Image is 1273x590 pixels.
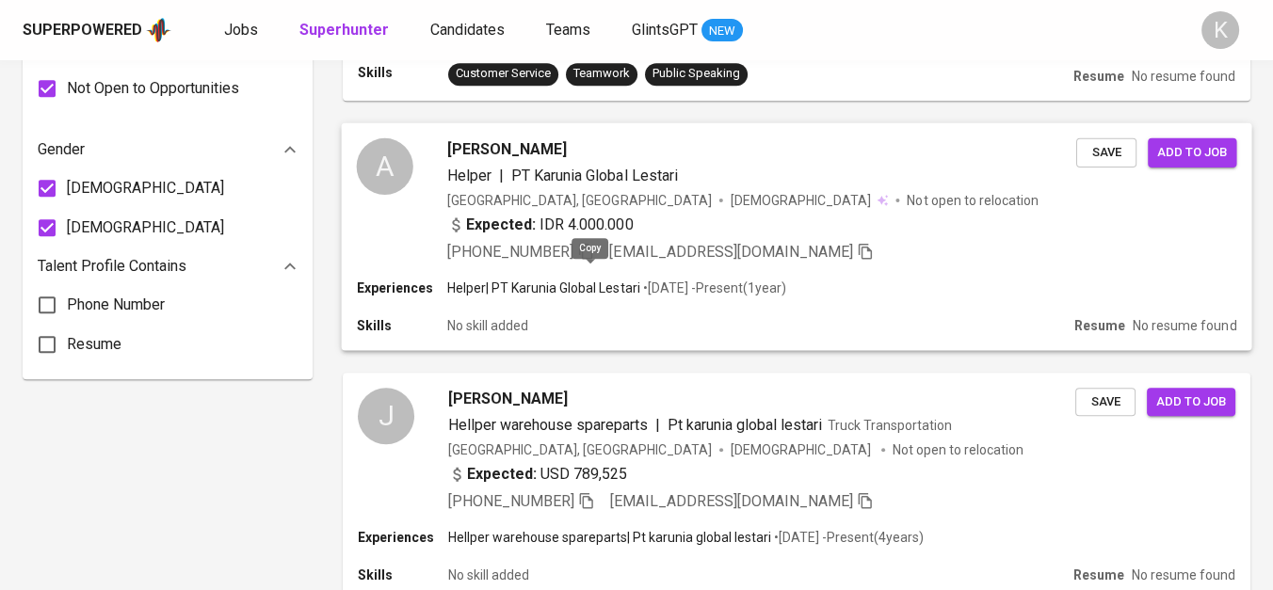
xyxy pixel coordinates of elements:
span: Candidates [430,21,505,39]
p: No resume found [1132,67,1235,86]
span: GlintsGPT [632,21,698,39]
span: Resume [67,333,121,356]
span: Not Open to Opportunities [67,77,239,100]
p: Not open to relocation [907,191,1038,210]
button: Save [1075,388,1136,417]
p: Experiences [358,528,448,547]
span: [PHONE_NUMBER] [447,243,573,261]
a: Teams [546,19,594,42]
span: | [655,414,660,437]
span: Add to job [1156,391,1226,413]
p: No resume found [1132,566,1235,584]
a: Jobs [224,19,262,42]
div: Talent Profile Contains [38,247,298,285]
div: Superpowered [23,20,142,41]
div: [GEOGRAPHIC_DATA], [GEOGRAPHIC_DATA] [447,191,712,210]
span: Save [1086,141,1127,163]
span: Teams [546,21,590,39]
div: Teamwork [573,65,630,83]
span: [DEMOGRAPHIC_DATA] [67,216,224,239]
span: [PERSON_NAME] [448,388,568,410]
p: No resume found [1133,316,1236,335]
b: Superhunter [299,21,389,39]
p: • [DATE] - Present ( 1 year ) [640,279,786,297]
p: Skills [358,566,448,584]
a: GlintsGPT NEW [632,19,743,42]
p: Experiences [357,279,447,297]
span: | [499,164,504,186]
p: No skill added [447,316,528,335]
a: Superpoweredapp logo [23,16,171,44]
div: J [358,388,414,444]
a: A[PERSON_NAME]Helper|PT Karunia Global Lestari[GEOGRAPHIC_DATA], [GEOGRAPHIC_DATA][DEMOGRAPHIC_DA... [343,123,1250,350]
span: Helper [447,166,491,183]
div: K [1201,11,1239,49]
img: app logo [146,16,171,44]
p: No skill added [448,566,529,584]
span: [PHONE_NUMBER] [448,492,574,510]
a: Candidates [430,19,508,42]
span: [DEMOGRAPHIC_DATA] [67,177,224,199]
p: • [DATE] - Present ( 4 years ) [771,528,924,547]
span: Add to job [1157,141,1227,163]
div: Gender [38,131,298,168]
div: IDR 4.000.000 [447,214,634,236]
p: Gender [38,138,85,161]
p: Resume [1074,316,1125,335]
div: Customer Service [456,65,551,83]
span: [PERSON_NAME] [447,137,567,160]
span: [EMAIL_ADDRESS][DOMAIN_NAME] [609,243,853,261]
span: PT Karunia Global Lestari [511,166,678,183]
p: Talent Profile Contains [38,255,186,278]
div: Public Speaking [653,65,740,83]
div: A [357,137,413,194]
button: Save [1076,137,1136,167]
span: Truck Transportation [828,418,952,433]
button: Add to job [1148,137,1236,167]
span: Hellper warehouse spareparts [448,416,648,434]
span: Pt karunia global lestari [668,416,822,434]
p: Helper | PT Karunia Global Lestari [447,279,640,297]
p: Resume [1073,566,1124,584]
span: Phone Number [67,294,165,316]
span: NEW [701,22,743,40]
b: Expected: [466,214,536,236]
button: Add to job [1147,388,1235,417]
span: [EMAIL_ADDRESS][DOMAIN_NAME] [610,492,853,510]
span: Jobs [224,21,258,39]
span: Save [1085,391,1126,413]
span: [DEMOGRAPHIC_DATA] [731,440,874,459]
b: Expected: [467,463,537,486]
div: USD 789,525 [448,463,627,486]
p: Resume [1073,67,1124,86]
p: Hellper warehouse spareparts | Pt karunia global lestari [448,528,771,547]
p: Skills [358,63,448,82]
p: Skills [357,316,447,335]
span: [DEMOGRAPHIC_DATA] [731,191,874,210]
div: [GEOGRAPHIC_DATA], [GEOGRAPHIC_DATA] [448,440,712,459]
p: Not open to relocation [893,440,1023,459]
a: Superhunter [299,19,393,42]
